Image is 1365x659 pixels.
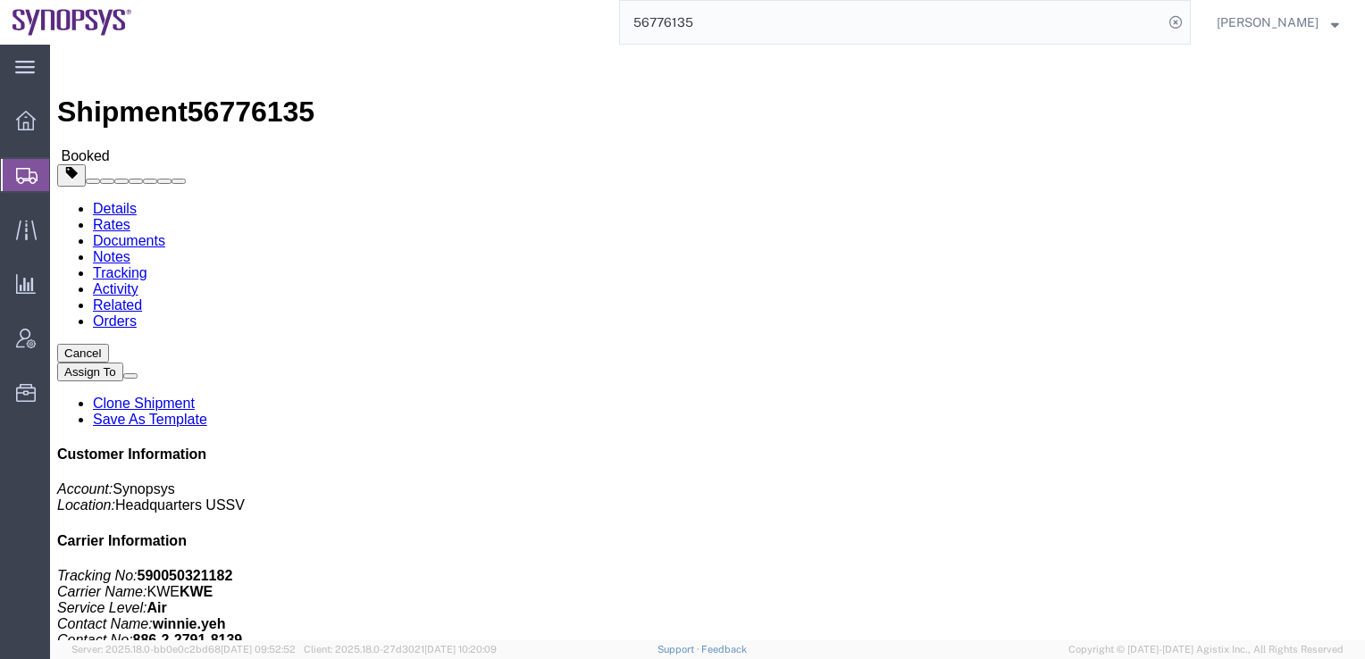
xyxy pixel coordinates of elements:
[701,644,747,655] a: Feedback
[50,45,1365,640] iframe: FS Legacy Container
[221,644,296,655] span: [DATE] 09:52:52
[1068,642,1344,657] span: Copyright © [DATE]-[DATE] Agistix Inc., All Rights Reserved
[620,1,1163,44] input: Search for shipment number, reference number
[1217,13,1319,32] span: Demi Zhang
[13,9,132,36] img: logo
[657,644,702,655] a: Support
[424,644,497,655] span: [DATE] 10:20:09
[1216,12,1340,33] button: [PERSON_NAME]
[304,644,497,655] span: Client: 2025.18.0-27d3021
[71,644,296,655] span: Server: 2025.18.0-bb0e0c2bd68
